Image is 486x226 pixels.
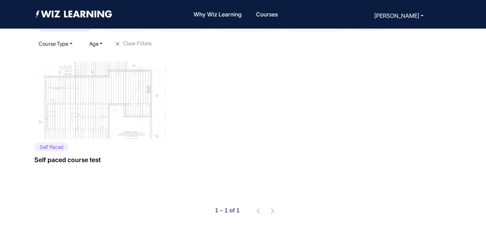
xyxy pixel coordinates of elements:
div: 1 – 1 of 1 [215,206,239,215]
h1: Self paced course test [34,155,171,165]
button: Next page [265,204,280,218]
button: Course Type [34,37,77,51]
button: [PERSON_NAME] [372,11,426,21]
button: Previous page [251,204,265,218]
img: 2025-05-20T13%3A17%3A31.532Z_Mk%20image%20with%20marks.png [34,62,171,139]
span: + [114,40,122,48]
button: Age [85,37,107,51]
a: Courses [253,7,281,22]
a: Why Wiz Learning [191,7,245,22]
p: Self Paced [34,142,69,151]
button: +Clear Filters [115,41,152,47]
